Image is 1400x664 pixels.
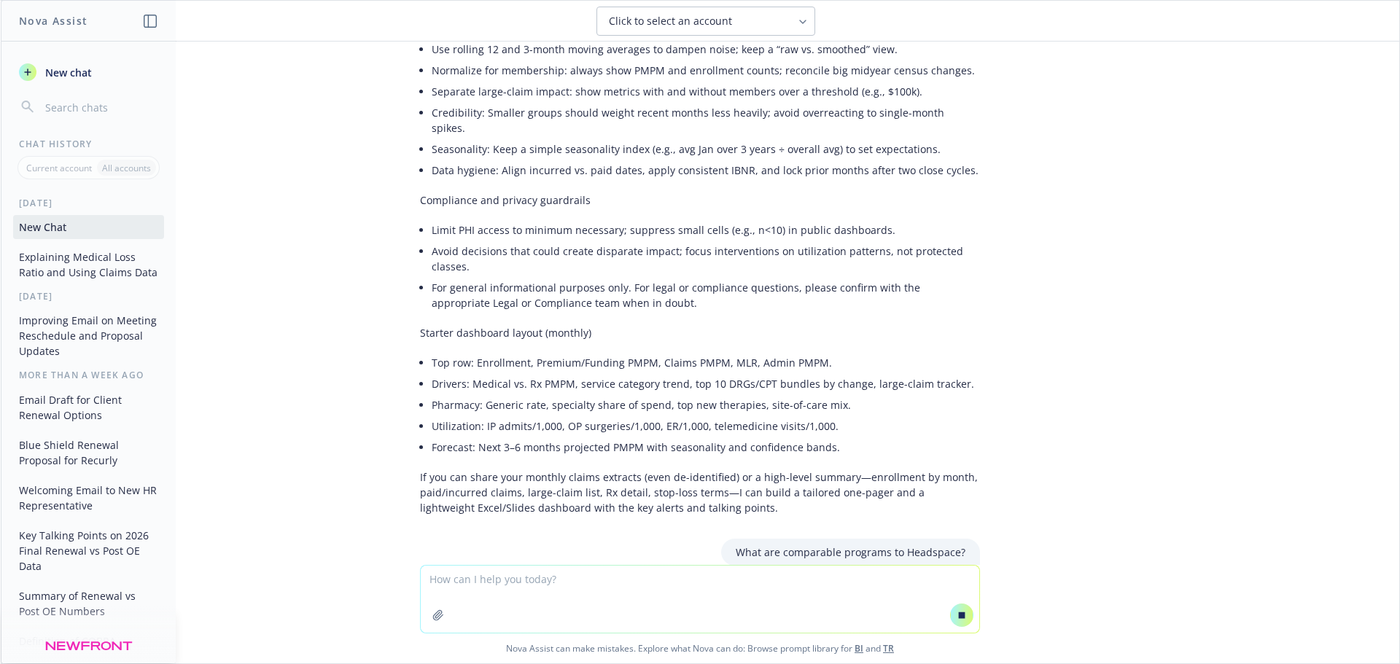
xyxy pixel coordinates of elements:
li: Utilization: IP admits/1,000, OP surgeries/1,000, ER/1,000, telemedicine visits/1,000. [432,415,980,437]
p: If you can share your monthly claims extracts (even de-identified) or a high-level summary—enroll... [420,469,980,515]
button: Key Talking Points on 2026 Final Renewal vs Post OE Data [13,523,164,578]
span: Click to select an account [609,14,732,28]
li: For general informational purposes only. For legal or compliance questions, please confirm with t... [432,277,980,313]
li: Drivers: Medical vs. Rx PMPM, service category trend, top 10 DRGs/CPT bundles by change, large-cl... [432,373,980,394]
span: Nova Assist can make mistakes. Explore what Nova can do: Browse prompt library for and [7,633,1393,663]
li: Separate large-claim impact: show metrics with and without members over a threshold (e.g., $100k). [432,81,980,102]
div: [DATE] [1,197,176,209]
span: New chat [42,65,92,80]
button: Blue Shield Renewal Proposal for Recurly [13,433,164,472]
button: Summary of Renewal vs Post OE Numbers [13,584,164,623]
li: Pharmacy: Generic rate, specialty share of spend, top new therapies, site-of-care mix. [432,394,980,415]
li: Normalize for membership: always show PMPM and enrollment counts; reconcile big midyear census ch... [432,60,980,81]
div: More than a week ago [1,369,176,381]
li: Seasonality: Keep a simple seasonality index (e.g., avg Jan over 3 years ÷ overall avg) to set ex... [432,138,980,160]
li: Use rolling 12 and 3-month moving averages to dampen noise; keep a “raw vs. smoothed” view. [432,39,980,60]
button: New chat [13,59,164,85]
h1: Nova Assist [19,13,87,28]
li: Forecast: Next 3–6 months projected PMPM with seasonality and confidence bands. [432,437,980,458]
li: Credibility: Smaller groups should weight recent months less heavily; avoid overreacting to singl... [432,102,980,138]
p: Starter dashboard layout (monthly) [420,325,980,340]
button: New Chat [13,215,164,239]
input: Search chats [42,97,158,117]
button: Welcoming Email to New HR Representative [13,478,164,517]
li: Limit PHI access to minimum necessary; suppress small cells (e.g., n<10) in public dashboards. [432,219,980,241]
div: Chat History [1,138,176,150]
a: TR [883,642,894,655]
button: Definition of COBRA [13,629,164,653]
p: All accounts [102,162,151,174]
p: What are comparable programs to Headspace? [736,544,965,560]
button: Email Draft for Client Renewal Options [13,388,164,427]
a: BI [855,642,863,655]
div: [DATE] [1,290,176,302]
button: Improving Email on Meeting Reschedule and Proposal Updates [13,308,164,363]
li: Top row: Enrollment, Premium/Funding PMPM, Claims PMPM, MLR, Admin PMPM. [432,352,980,373]
button: Click to select an account [596,7,815,36]
button: Explaining Medical Loss Ratio and Using Claims Data [13,245,164,284]
li: Avoid decisions that could create disparate impact; focus interventions on utilization patterns, ... [432,241,980,277]
p: Current account [26,162,92,174]
p: Compliance and privacy guardrails [420,192,980,208]
li: Data hygiene: Align incurred vs. paid dates, apply consistent IBNR, and lock prior months after t... [432,160,980,181]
